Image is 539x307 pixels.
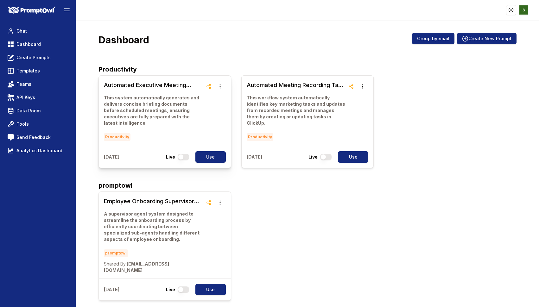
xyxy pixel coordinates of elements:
button: Use [338,151,368,163]
a: Chat [5,25,71,37]
button: Use [195,151,226,163]
p: [EMAIL_ADDRESS][DOMAIN_NAME] [104,261,203,273]
p: [DATE] [104,286,119,293]
a: Automated Executive Meeting Briefing SystemThis system automatically generates and delivers conci... [104,81,203,141]
span: Shared By: [104,261,127,266]
p: Live [166,286,175,293]
h2: Productivity [98,65,516,74]
a: Analytics Dashboard [5,145,71,156]
a: Dashboard [5,39,71,50]
a: Data Room [5,105,71,116]
p: This system automatically generates and delivers concise briefing documents before scheduled meet... [104,95,203,126]
a: Use [334,151,368,163]
a: Create Prompts [5,52,71,63]
span: Productivity [247,133,273,141]
a: Teams [5,78,71,90]
img: ACg8ocKzQA5sZIhSfHl4qZiZGWNIJ57aHua1iTAA8qHBENU3D3RYog=s96-c [519,5,529,15]
span: Teams [16,81,31,87]
img: feedback [8,134,14,141]
h2: promptowl [98,181,516,190]
p: [DATE] [247,154,262,160]
a: Tools [5,118,71,130]
button: Group byemail [412,33,454,44]
a: Templates [5,65,71,77]
a: Employee Onboarding Supervisor Agent SystemA supervisor agent system designed to streamline the o... [104,197,203,273]
a: API Keys [5,92,71,103]
span: Analytics Dashboard [16,147,62,154]
p: Live [166,154,175,160]
p: A supervisor agent system designed to streamline the onboarding process by efficiently coordinati... [104,211,203,242]
h3: Dashboard [98,34,149,46]
span: API Keys [16,94,35,101]
span: Data Room [16,108,41,114]
span: Productivity [104,133,130,141]
img: PromptOwl [8,6,55,14]
span: Tools [16,121,29,127]
p: [DATE] [104,154,119,160]
span: promptowl [104,249,128,257]
h3: Automated Executive Meeting Briefing System [104,81,203,90]
a: Use [192,151,226,163]
a: Automated Meeting Recording Task Integration SystemThis workflow system automatically identifies ... [247,81,346,141]
h3: Automated Meeting Recording Task Integration System [247,81,346,90]
a: Use [192,284,226,295]
span: Chat [16,28,27,34]
span: Templates [16,68,40,74]
p: This workflow system automatically identifies key marketing tasks and updates from recorded meeti... [247,95,346,126]
button: Create New Prompt [457,33,517,44]
span: Send Feedback [16,134,51,141]
span: Create Prompts [16,54,51,61]
button: Use [195,284,226,295]
h3: Employee Onboarding Supervisor Agent System [104,197,203,206]
p: Live [308,154,318,160]
span: Dashboard [16,41,41,47]
a: Send Feedback [5,132,71,143]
